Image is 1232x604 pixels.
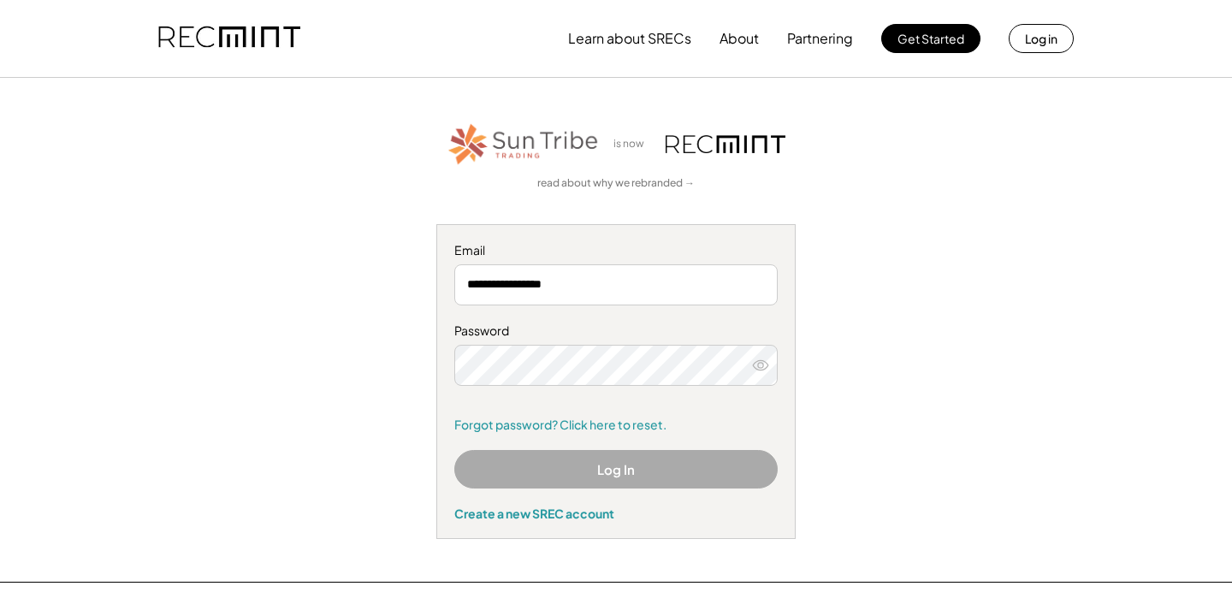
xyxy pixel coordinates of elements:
button: About [720,21,759,56]
div: Password [454,323,778,340]
div: Create a new SREC account [454,506,778,521]
button: Log In [454,450,778,489]
button: Learn about SRECs [568,21,691,56]
button: Partnering [787,21,853,56]
div: is now [609,137,657,151]
div: Email [454,242,778,259]
a: Forgot password? Click here to reset. [454,417,778,434]
a: read about why we rebranded → [537,176,695,191]
img: recmint-logotype%403x.png [158,9,300,68]
img: STT_Horizontal_Logo%2B-%2BColor.png [447,121,601,168]
button: Get Started [881,24,980,53]
img: recmint-logotype%403x.png [666,135,785,153]
button: Log in [1009,24,1074,53]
